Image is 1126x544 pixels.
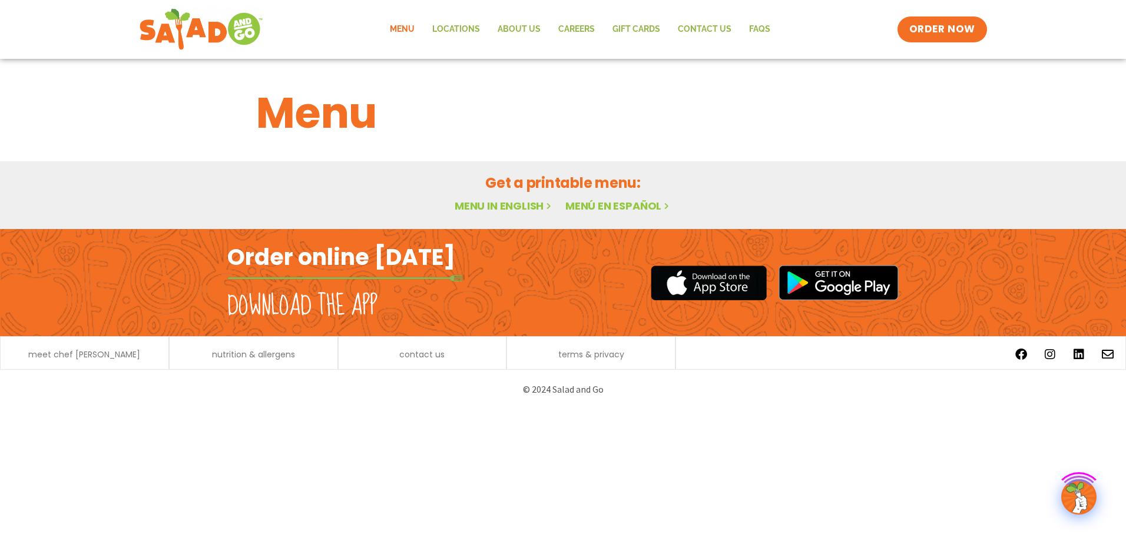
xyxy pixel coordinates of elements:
p: © 2024 Salad and Go [233,382,893,397]
a: Menu in English [455,198,554,213]
a: Menú en español [565,198,671,213]
a: ORDER NOW [898,16,987,42]
span: ORDER NOW [909,22,975,37]
a: nutrition & allergens [212,350,295,359]
a: Menu [381,16,423,43]
img: new-SAG-logo-768×292 [139,6,263,53]
a: GIFT CARDS [604,16,669,43]
a: contact us [399,350,445,359]
a: Locations [423,16,489,43]
h1: Menu [256,81,870,145]
a: Contact Us [669,16,740,43]
img: appstore [651,264,767,302]
a: terms & privacy [558,350,624,359]
a: meet chef [PERSON_NAME] [28,350,140,359]
nav: Menu [381,16,779,43]
h2: Download the app [227,290,377,323]
img: fork [227,275,463,281]
a: About Us [489,16,549,43]
a: FAQs [740,16,779,43]
h2: Get a printable menu: [256,173,870,193]
a: Careers [549,16,604,43]
h2: Order online [DATE] [227,243,455,271]
img: google_play [779,265,899,300]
